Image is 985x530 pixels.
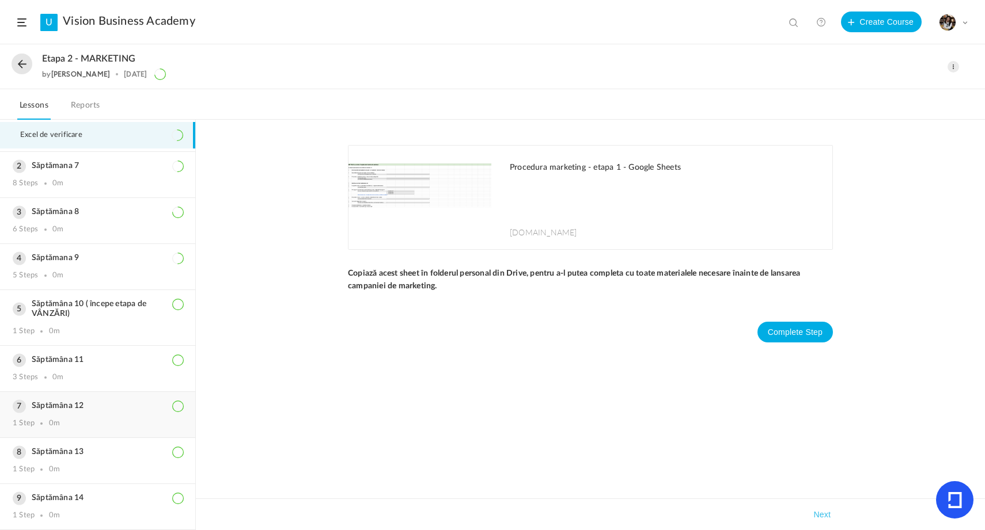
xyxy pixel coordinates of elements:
[13,419,35,428] div: 1 Step
[49,511,60,520] div: 0m
[13,207,183,217] h3: Săptămâna 8
[52,179,63,188] div: 0m
[841,12,922,32] button: Create Course
[52,373,63,382] div: 0m
[348,146,832,249] a: Procedura marketing - etapa 1 - Google Sheets [DOMAIN_NAME]
[348,269,802,290] strong: Copiază acest sheet în folderul personal din Drive, pentru a-l putea completa cu toate materialel...
[49,465,60,474] div: 0m
[13,271,38,280] div: 5 Steps
[13,161,183,171] h3: Săptămana 7
[51,70,111,78] a: [PERSON_NAME]
[13,465,35,474] div: 1 Step
[13,299,183,319] h3: Săptămâna 10 ( începe etapa de VÂNZĂRI)
[20,131,97,140] span: Excel de verificare
[63,14,195,28] a: Vision Business Academy
[757,322,833,342] button: Complete Step
[13,355,183,365] h3: Săptămâna 11
[124,70,147,78] div: [DATE]
[13,373,38,382] div: 3 Steps
[52,225,63,234] div: 0m
[510,163,821,173] h1: Procedura marketing - etapa 1 - Google Sheets
[17,98,51,120] a: Lessons
[52,271,63,280] div: 0m
[13,493,183,503] h3: Săptămâna 14
[69,98,103,120] a: Reports
[811,508,833,521] button: Next
[42,70,110,78] div: by
[13,179,38,188] div: 8 Steps
[13,253,183,263] h3: Săptămana 9
[13,401,183,411] h3: Săptămâna 12
[348,146,491,249] img: AHkbwyI3NRO5rdMQGMXbRB_10hdb2jBeKLuMJKPwDGfOMhXNP_AI0TTx0Oj7PcBFQcsNNrQBZwA3iH8fA_LkVR3Y8-sM02Yef...
[13,511,35,520] div: 1 Step
[42,54,135,64] span: Etapa 2 - MARKETING
[13,225,38,234] div: 6 Steps
[49,419,60,428] div: 0m
[510,226,577,238] span: [DOMAIN_NAME]
[939,14,956,30] img: tempimagehs7pti.png
[49,327,60,336] div: 0m
[13,447,183,457] h3: Săptămâna 13
[13,327,35,336] div: 1 Step
[40,14,58,31] a: U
